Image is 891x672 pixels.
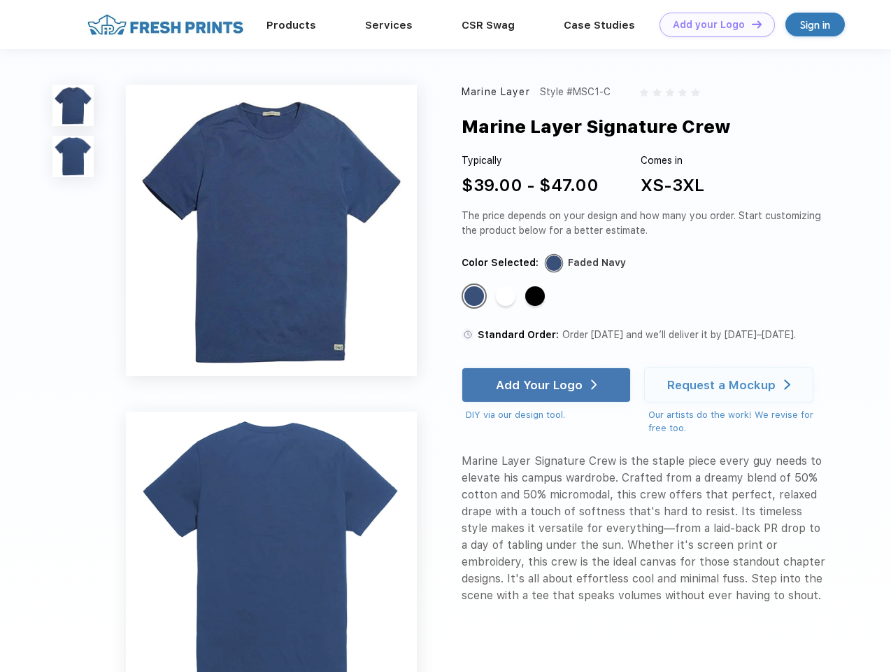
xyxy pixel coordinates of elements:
div: Marine Layer [462,85,530,99]
img: white arrow [784,379,790,390]
div: White [496,286,515,306]
img: gray_star.svg [678,88,687,97]
span: Order [DATE] and we’ll deliver it by [DATE]–[DATE]. [562,329,796,340]
div: Color Selected: [462,255,539,270]
div: Our artists do the work! We revise for free too. [648,408,827,435]
img: gray_star.svg [666,88,674,97]
div: Add Your Logo [496,378,583,392]
a: Sign in [785,13,845,36]
img: func=resize&h=640 [126,85,417,376]
img: standard order [462,328,474,341]
span: Standard Order: [478,329,559,340]
img: gray_star.svg [640,88,648,97]
div: DIY via our design tool. [466,408,631,422]
div: Add your Logo [673,19,745,31]
img: func=resize&h=100 [52,85,94,126]
div: Comes in [641,153,704,168]
div: Typically [462,153,599,168]
div: Faded Navy [568,255,626,270]
img: func=resize&h=100 [52,136,94,177]
img: gray_star.svg [691,88,699,97]
div: Marine Layer Signature Crew is the staple piece every guy needs to elevate his campus wardrobe. C... [462,453,827,604]
div: Marine Layer Signature Crew [462,113,731,140]
img: fo%20logo%202.webp [83,13,248,37]
div: $39.00 - $47.00 [462,173,599,198]
div: Black [525,286,545,306]
div: XS-3XL [641,173,704,198]
div: Faded Navy [464,286,484,306]
img: DT [752,20,762,28]
div: Style #MSC1-C [540,85,611,99]
div: Request a Mockup [667,378,776,392]
img: gray_star.svg [653,88,661,97]
a: Products [266,19,316,31]
div: Sign in [800,17,830,33]
div: The price depends on your design and how many you order. Start customizing the product below for ... [462,209,827,238]
img: white arrow [591,379,597,390]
